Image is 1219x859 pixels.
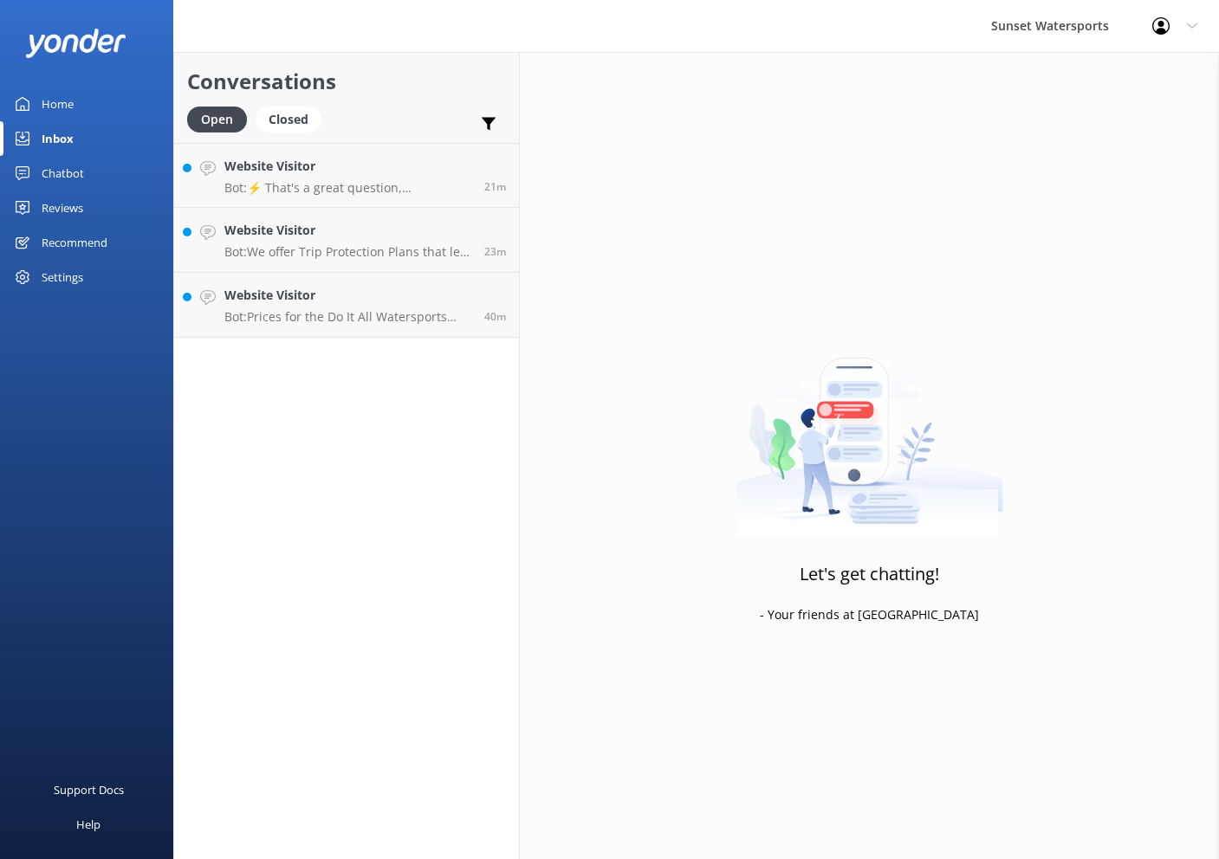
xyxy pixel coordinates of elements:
p: Bot: Prices for the Do It All Watersports Package vary by date and availability. For the most up-... [224,309,471,325]
div: Closed [256,107,321,132]
a: Open [187,109,256,128]
div: Chatbot [42,156,84,191]
div: Reviews [42,191,83,225]
a: Website VisitorBot:We offer Trip Protection Plans that let you cancel for any reason with no fees... [174,208,519,273]
img: yonder-white-logo.png [26,29,126,57]
div: Support Docs [54,772,124,807]
img: artwork of a man stealing a conversation from at giant smartphone [736,321,1003,538]
span: 11:26am 15-Aug-2025 (UTC -05:00) America/Cancun [484,309,506,324]
h4: Website Visitor [224,221,471,240]
span: 11:45am 15-Aug-2025 (UTC -05:00) America/Cancun [484,179,506,194]
p: Bot: We offer Trip Protection Plans that let you cancel for any reason with no fees. You’ll get a... [224,244,471,260]
div: Settings [42,260,83,294]
div: Home [42,87,74,121]
div: Help [76,807,101,842]
h4: Website Visitor [224,286,471,305]
a: Website VisitorBot:Prices for the Do It All Watersports Package vary by date and availability. Fo... [174,273,519,338]
h4: Website Visitor [224,157,471,176]
span: 11:43am 15-Aug-2025 (UTC -05:00) America/Cancun [484,244,506,259]
p: Bot: ⚡ That's a great question, unfortunately I do not know the answer. I'm going to reach out to... [224,180,471,196]
h2: Conversations [187,65,506,98]
a: Closed [256,109,330,128]
div: Open [187,107,247,132]
h3: Let's get chatting! [800,560,939,588]
p: - Your friends at [GEOGRAPHIC_DATA] [760,605,979,624]
a: Website VisitorBot:⚡ That's a great question, unfortunately I do not know the answer. I'm going t... [174,143,519,208]
div: Inbox [42,121,74,156]
div: Recommend [42,225,107,260]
